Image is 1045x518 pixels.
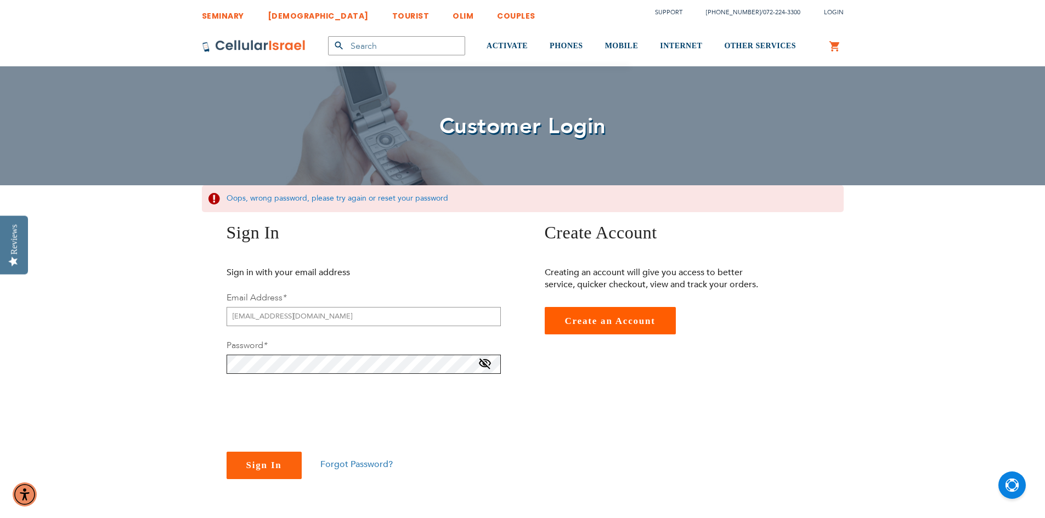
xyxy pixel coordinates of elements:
span: OTHER SERVICES [724,42,796,50]
p: Creating an account will give you access to better service, quicker checkout, view and track your... [545,266,767,291]
span: MOBILE [605,42,639,50]
iframe: reCAPTCHA [227,387,393,430]
input: Email [227,307,501,326]
a: 072-224-3300 [763,8,800,16]
img: Cellular Israel Logo [202,39,306,53]
a: INTERNET [660,26,702,67]
button: Sign In [227,452,302,479]
span: Create an Account [565,316,656,326]
input: Search [328,36,465,55]
label: Password [227,339,267,351]
span: Sign In [246,460,282,470]
span: PHONES [550,42,583,50]
li: / [695,4,800,20]
a: SEMINARY [202,3,244,23]
div: Reviews [9,224,19,254]
a: OLIM [453,3,473,23]
span: Create Account [545,223,657,242]
a: OTHER SERVICES [724,26,796,67]
a: COUPLES [497,3,535,23]
a: MOBILE [605,26,639,67]
p: Sign in with your email address [227,266,449,278]
a: [PHONE_NUMBER] [706,8,761,16]
a: Create an Account [545,307,676,334]
span: Sign In [227,223,280,242]
label: Email Address [227,292,286,304]
div: Accessibility Menu [13,482,37,506]
a: Support [655,8,682,16]
span: Login [824,8,844,16]
span: Customer Login [439,111,606,141]
a: TOURIST [392,3,430,23]
div: Oops, wrong password, please try again or reset your password [202,185,844,212]
a: [DEMOGRAPHIC_DATA] [268,3,369,23]
a: ACTIVATE [487,26,528,67]
a: Forgot Password? [320,458,393,470]
a: PHONES [550,26,583,67]
span: INTERNET [660,42,702,50]
span: ACTIVATE [487,42,528,50]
